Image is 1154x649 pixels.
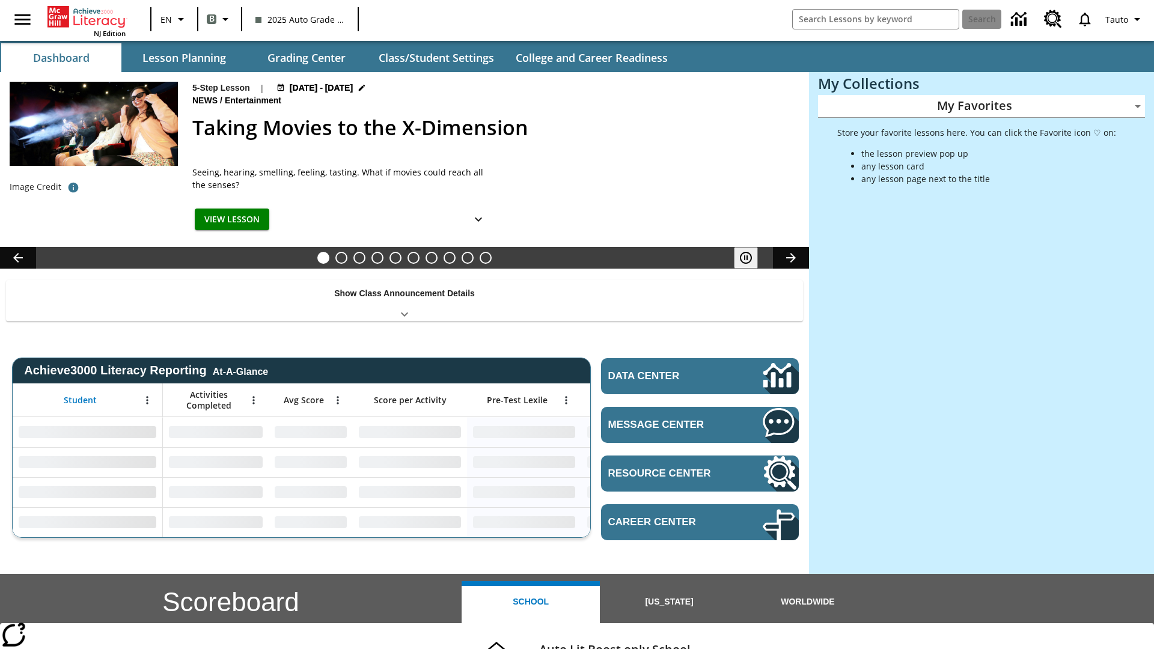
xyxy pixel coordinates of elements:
[1105,13,1128,26] span: Tauto
[608,516,727,528] span: Career Center
[155,8,194,30] button: Language: EN, Select a language
[462,581,600,623] button: School
[1069,4,1101,35] a: Notifications
[317,252,329,264] button: Slide 1 Taking Movies to the X-Dimension
[734,247,770,269] div: Pause
[10,82,178,166] img: Panel in front of the seats sprays water mist to the happy audience at a 4DX-equipped theater.
[169,389,248,411] span: Activities Completed
[138,391,156,409] button: Open Menu
[581,447,695,477] div: No Data,
[444,252,456,264] button: Slide 8 The Cost of Tweeting
[269,417,353,447] div: No Data,
[124,43,244,72] button: Lesson Planning
[24,364,268,377] span: Achieve3000 Literacy Reporting
[269,477,353,507] div: No Data,
[600,581,738,623] button: [US_STATE]
[209,11,215,26] span: B
[192,166,493,191] div: Seeing, hearing, smelling, feeling, tasting. What if movies could reach all the senses?
[1004,3,1037,36] a: Data Center
[487,395,548,406] span: Pre-Test Lexile
[353,252,365,264] button: Slide 3 Cars of the Future?
[5,2,40,37] button: Open side menu
[1,43,121,72] button: Dashboard
[269,447,353,477] div: No Data,
[369,43,504,72] button: Class/Student Settings
[163,447,269,477] div: No Data,
[480,252,492,264] button: Slide 10 Sleepless in the Animal Kingdom
[6,280,803,321] div: Show Class Announcement Details
[245,391,263,409] button: Open Menu
[160,13,172,26] span: EN
[462,252,474,264] button: Slide 9 Remembering Justice O'Connor
[601,407,799,443] a: Message Center
[837,126,1116,139] p: Store your favorite lessons here. You can click the Favorite icon ♡ on:
[601,504,799,540] a: Career Center
[192,94,220,108] span: News
[506,43,677,72] button: College and Career Readiness
[260,82,264,94] span: |
[608,468,727,480] span: Resource Center
[195,209,269,231] button: View Lesson
[426,252,438,264] button: Slide 7 Career Lesson
[163,477,269,507] div: No Data,
[818,75,1145,92] h3: My Collections
[408,252,420,264] button: Slide 6 Pre-release lesson
[246,43,367,72] button: Grading Center
[371,252,383,264] button: Slide 4 South Korean Grandma Is a Star
[389,252,401,264] button: Slide 5 Working Too Hard
[557,391,575,409] button: Open Menu
[793,10,959,29] input: search field
[1101,8,1149,30] button: Profile/Settings
[64,395,97,406] span: Student
[861,172,1116,185] li: any lesson page next to the title
[94,29,126,38] span: NJ Edition
[601,358,799,394] a: Data Center
[61,177,85,198] button: Photo credit: Photo by The Asahi Shimbun via Getty Images
[734,247,758,269] button: Pause
[225,94,284,108] span: Entertainment
[581,417,695,447] div: No Data,
[335,252,347,264] button: Slide 2 Do You Want Fries With That?
[192,82,250,94] p: 5-Step Lesson
[284,395,324,406] span: Avg Score
[274,82,369,94] button: Aug 18 - Aug 24 Choose Dates
[334,287,475,300] p: Show Class Announcement Details
[192,112,795,143] h2: Taking Movies to the X-Dimension
[290,82,353,94] span: [DATE] - [DATE]
[1037,3,1069,35] a: Resource Center, Will open in new tab
[739,581,877,623] button: Worldwide
[269,507,353,537] div: No Data,
[608,370,722,382] span: Data Center
[10,181,61,193] p: Image Credit
[581,477,695,507] div: No Data,
[255,13,344,26] span: 2025 Auto Grade 1 B
[374,395,447,406] span: Score per Activity
[818,95,1145,118] div: My Favorites
[466,209,490,231] button: Show Details
[213,364,268,377] div: At-A-Glance
[47,5,126,29] a: Home
[329,391,347,409] button: Open Menu
[220,96,222,105] span: /
[861,160,1116,172] li: any lesson card
[773,247,809,269] button: Lesson carousel, Next
[581,507,695,537] div: No Data,
[163,507,269,537] div: No Data,
[601,456,799,492] a: Resource Center, Will open in new tab
[47,4,126,38] div: Home
[163,417,269,447] div: No Data,
[608,419,727,431] span: Message Center
[202,8,237,30] button: Boost Class color is gray green. Change class color
[861,147,1116,160] li: the lesson preview pop up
